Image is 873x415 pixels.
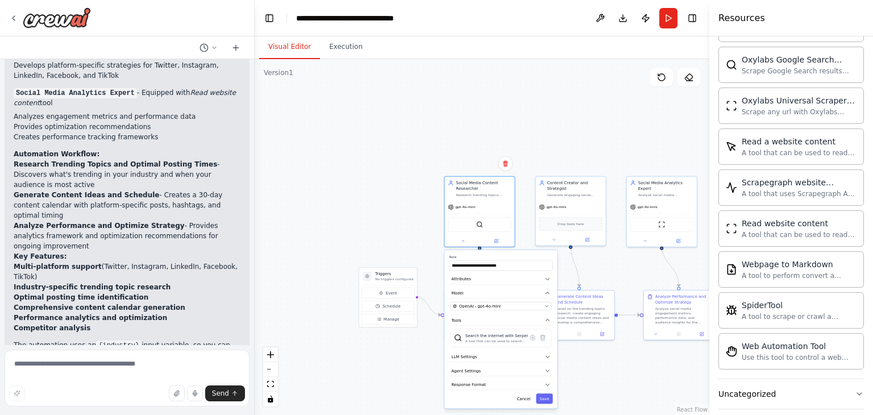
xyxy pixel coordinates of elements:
[14,111,240,122] li: Analyzes engagement metrics and performance data
[726,182,737,193] img: Scrapegraphscrapetool
[592,331,612,338] button: Open in side panel
[375,277,413,281] p: No triggers configured
[659,244,681,287] g: Edge from 96557fde-f602-4aeb-bc54-310d0a3278df to 02bf8967-a4d2-447e-9f65-c84309e88319
[543,290,614,341] div: Generate Content Ideas and ScheduleBased on the trending topics research, create engaging social ...
[684,10,700,26] button: Hide right sidebar
[480,238,513,244] button: Open in side panel
[476,221,483,228] img: SerperDevTool
[742,271,857,280] div: A tool to perform convert a webpage to markdown to make it easier for LLMs to understand
[465,339,528,343] div: A tool that can be used to search the internet with a search_query. Supports different search typ...
[444,176,515,247] div: Social Media Content ResearcherResearch trending topics, hashtags, and industry-specific content ...
[742,95,857,106] div: Oxylabs Universal Scraper tool
[692,331,711,338] button: Open in side panel
[643,290,714,341] div: Analyze Performance and Optimize StrategyAnalyze social media engagement metrics, performance dat...
[263,377,278,392] button: fit view
[14,222,185,230] strong: Analyze Performance and Optimize Strategy
[14,263,102,271] strong: Multi-platform support
[449,315,552,326] button: Tools
[547,193,602,197] div: Generate engaging social media content ideas, write compelling posts, and create content calendar...
[546,205,566,209] span: gpt-4o-mini
[449,274,552,285] button: Attributes
[14,159,240,190] p: - Discovers what's trending in your industry and when your audience is most active
[14,150,99,158] strong: Automation Workflow:
[742,230,857,239] div: A tool that can be used to read a website content.
[212,389,229,398] span: Send
[14,340,240,360] p: The automation uses an input variable, so you can customize it for any specific industry when run...
[195,41,222,55] button: Switch to previous chat
[538,333,548,343] button: Delete tool
[264,68,293,77] div: Version 1
[465,333,528,338] div: Search the internet with Serper
[23,7,91,28] img: Logo
[726,264,737,275] img: Serplywebpagetomarkdowntool
[638,180,693,192] div: Social Media Analytics Expert
[259,35,320,59] button: Visual Editor
[187,385,203,401] button: Click to speak your automation idea
[14,190,240,221] p: - Creates a 30-day content calendar with platform-specific posts, hashtags, and optimal timing
[742,67,857,76] div: Scrape Google Search results with Oxylabs Google Search Scraper
[361,288,414,298] button: Event
[451,290,463,296] span: Model
[14,293,148,301] strong: Optimal posting time identification
[451,354,477,360] span: LLM Settings
[384,317,400,322] span: Manage
[498,156,513,171] button: Delete node
[718,379,864,409] button: Uncategorized
[14,304,185,312] strong: Comprehensive content calendar generation
[450,302,551,310] button: OpenAI - gpt-4o-mini
[261,10,277,26] button: Hide left sidebar
[14,160,217,168] strong: Research Trending Topics and Optimal Posting Times
[263,347,278,362] button: zoom in
[361,314,414,325] button: Manage
[14,60,240,81] li: Develops platform-specific strategies for Twitter, Instagram, LinkedIn, Facebook, and TikTok
[742,107,857,117] div: Scrape any url with Oxylabs Universal Scraper
[449,352,552,363] button: LLM Settings
[451,317,461,323] span: Tools
[626,176,697,247] div: Social Media Analytics ExpertAnalyze social media performance data, engagement metrics, and audie...
[742,300,857,311] div: SpiderTool
[555,306,610,325] div: Based on the trending topics research, create engaging social media content ideas and develop a c...
[638,205,658,209] span: gpt-4o-mini
[677,406,708,413] a: React Flow attribution
[14,252,66,260] strong: Key Features:
[662,238,695,244] button: Open in side panel
[726,223,737,234] img: Scrapewebsitetool
[14,88,137,98] code: Social Media Analytics Expert
[14,324,90,332] strong: Competitor analysis
[667,331,691,338] button: No output available
[14,132,240,142] li: Creates performance tracking frameworks
[618,312,640,318] g: Edge from 98b58e03-be7a-46b4-8c7a-419166c1fea0 to 02bf8967-a4d2-447e-9f65-c84309e88319
[359,267,418,327] div: TriggersNo triggers configuredEventScheduleManage
[383,303,401,309] span: Schedule
[386,290,397,296] span: Event
[449,366,552,376] button: Agent Settings
[456,193,511,197] div: Research trending topics, hashtags, and industry-specific content opportunities for {industry} to...
[227,41,245,55] button: Start a new chat
[658,221,665,228] img: ScrapeWebsiteTool
[742,312,857,321] div: A tool to scrape or crawl a website and return LLM-ready content.
[742,177,857,188] div: Scrapegraph website scraper
[726,141,737,152] img: Scrapeelementfromwebsitetool
[726,305,737,316] img: Spidertool
[454,334,462,342] img: SerperDevTool
[14,221,240,251] p: - Provides analytics framework and optimization recommendations for ongoing improvement
[527,333,538,343] button: Configure tool
[742,259,857,270] div: Webpage to Markdown
[451,368,481,374] span: Agent Settings
[742,148,857,157] div: A tool that can be used to read a website content.
[361,301,414,312] button: Schedule
[263,392,278,406] button: toggle interactivity
[571,236,604,243] button: Open in side panel
[726,59,737,70] img: Oxylabsgooglesearchscrapertool
[655,306,710,325] div: Analyze social media engagement metrics, performance data, and audience insights for the {industr...
[455,205,475,209] span: gpt-4o-mini
[536,393,552,404] button: Save
[726,100,737,111] img: Oxylabsuniversalscrapertool
[567,331,591,338] button: No output available
[96,341,142,351] code: {industry}
[742,54,857,65] div: Oxylabs Google Search Scraper tool
[742,136,857,147] div: Read a website content
[459,303,501,309] span: OpenAI - gpt-4o-mini
[558,221,584,227] span: Drop tools here
[263,362,278,377] button: zoom out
